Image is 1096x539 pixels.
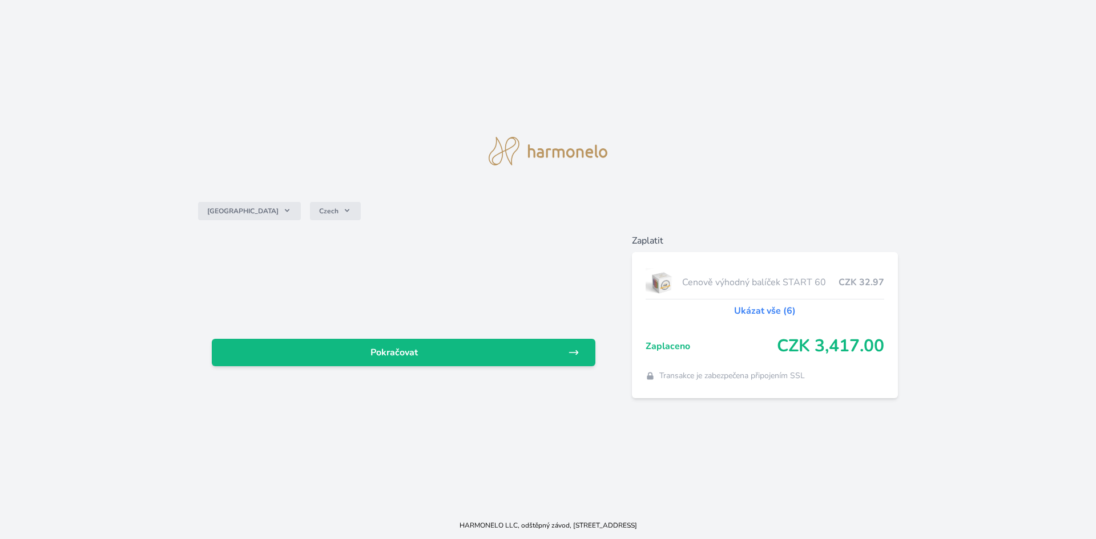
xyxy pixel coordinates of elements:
[682,275,839,289] span: Cenově výhodný balíček START 60
[221,346,568,359] span: Pokračovat
[212,339,595,366] a: Pokračovat
[489,137,607,165] img: logo.svg
[777,336,884,356] span: CZK 3,417.00
[310,202,361,220] button: Czech
[734,304,796,318] a: Ukázat vše (6)
[207,206,279,216] span: [GEOGRAPHIC_DATA]
[319,206,339,216] span: Czech
[646,339,777,353] span: Zaplaceno
[198,202,301,220] button: [GEOGRAPHIC_DATA]
[839,275,884,289] span: CZK 32.97
[646,268,678,297] img: start.jpg
[632,234,898,248] h6: Zaplatit
[659,370,805,382] span: Transakce je zabezpečena připojením SSL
